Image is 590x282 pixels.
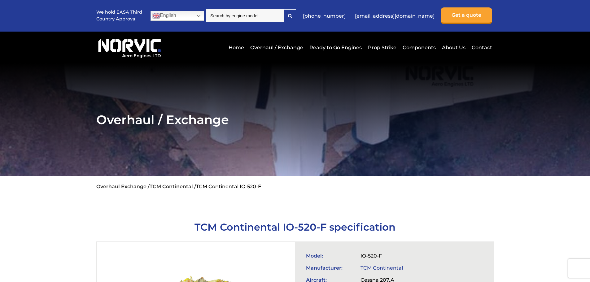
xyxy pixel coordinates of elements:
h1: TCM Continental IO-520-F specification [96,221,494,233]
img: Norvic Aero Engines logo [96,36,163,59]
h2: Overhaul / Exchange [96,112,494,127]
a: English [151,11,204,21]
p: We hold EASA Third Country Approval [96,9,143,22]
li: TCM Continental IO-520-F [196,184,261,189]
a: Home [227,40,246,55]
a: Overhaul Exchange / [96,184,150,189]
img: en [152,12,160,20]
a: About Us [440,40,467,55]
a: Overhaul / Exchange [249,40,305,55]
a: Ready to Go Engines [308,40,363,55]
a: [PHONE_NUMBER] [300,8,349,24]
a: Get a quote [441,7,492,24]
td: Manufacturer: [303,262,357,274]
a: Contact [470,40,492,55]
input: Search by engine model… [206,9,284,22]
a: TCM Continental / [150,184,196,189]
td: IO-520-F [357,250,408,262]
a: TCM Continental [361,265,403,271]
td: Model: [303,250,357,262]
a: [EMAIL_ADDRESS][DOMAIN_NAME] [352,8,438,24]
a: Components [401,40,437,55]
a: Prop Strike [366,40,398,55]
